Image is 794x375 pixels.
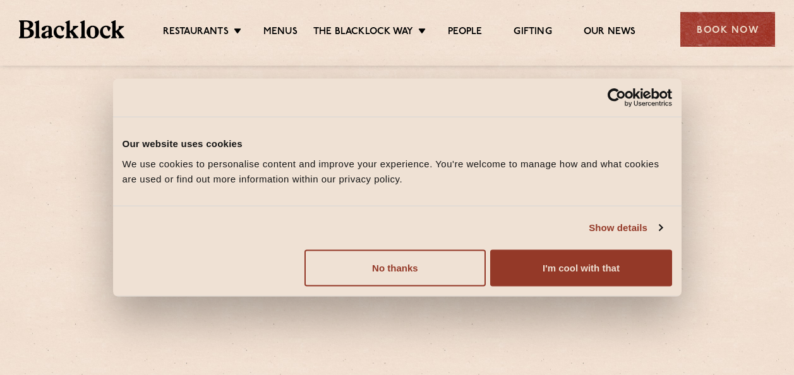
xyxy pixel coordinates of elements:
[123,156,672,186] div: We use cookies to personalise content and improve your experience. You're welcome to manage how a...
[514,26,551,40] a: Gifting
[19,20,124,38] img: BL_Textured_Logo-footer-cropped.svg
[263,26,298,40] a: Menus
[562,88,672,107] a: Usercentrics Cookiebot - opens in a new window
[680,12,775,47] div: Book Now
[163,26,229,40] a: Restaurants
[304,249,486,286] button: No thanks
[589,220,662,235] a: Show details
[448,26,482,40] a: People
[313,26,413,40] a: The Blacklock Way
[490,249,671,286] button: I'm cool with that
[123,136,672,152] div: Our website uses cookies
[584,26,636,40] a: Our News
